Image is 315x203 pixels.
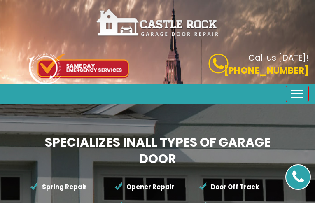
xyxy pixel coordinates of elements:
button: Toggle navigation [286,86,309,102]
span: All Types of Garage Door [136,133,271,168]
b: Specializes in [45,133,271,168]
p: [PHONE_NUMBER] [164,64,309,77]
img: icon-top.png [29,53,129,84]
a: Call us [DATE]! [PHONE_NUMBER] [164,54,309,77]
li: Spring Repair [30,178,114,196]
img: Castle-rock.png [96,8,219,37]
li: Opener Repair [114,178,198,196]
li: Door Off Track [198,178,283,196]
b: Call us [DATE]! [248,52,309,63]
